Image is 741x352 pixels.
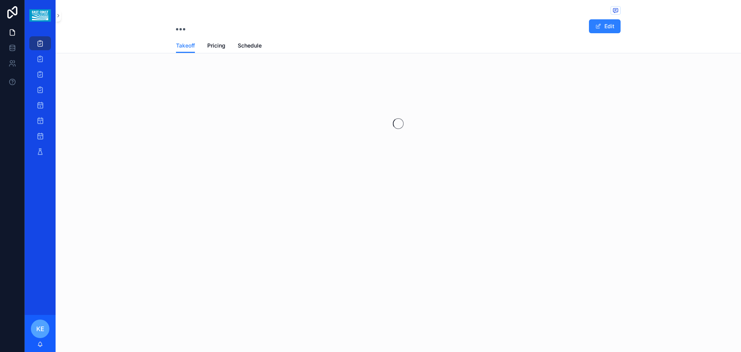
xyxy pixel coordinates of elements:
[176,39,195,53] a: Takeoff
[238,39,262,54] a: Schedule
[176,42,195,49] span: Takeoff
[207,39,225,54] a: Pricing
[36,324,44,333] span: KE
[589,19,621,33] button: Edit
[25,31,56,168] div: scrollable content
[238,42,262,49] span: Schedule
[207,42,225,49] span: Pricing
[29,9,51,22] img: App logo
